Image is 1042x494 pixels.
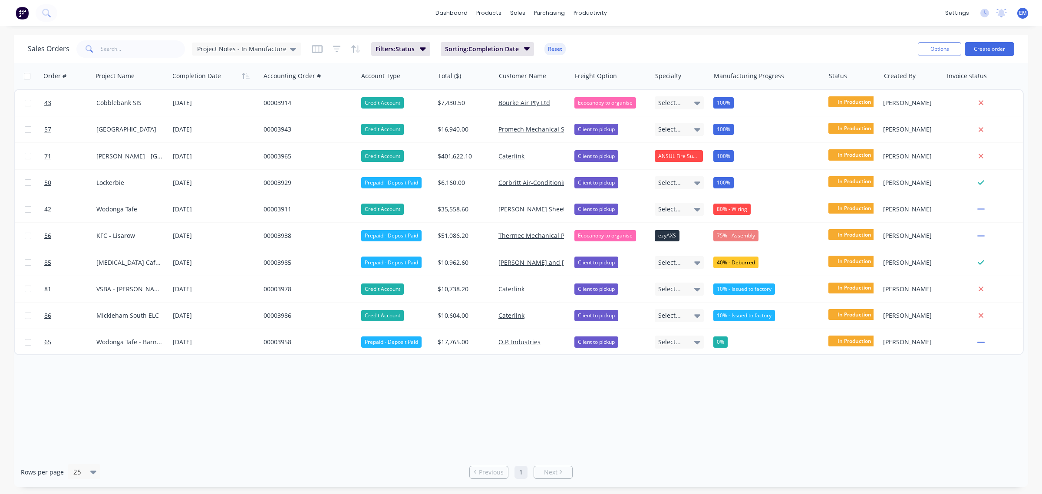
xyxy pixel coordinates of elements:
[470,468,508,477] a: Previous page
[173,257,257,268] div: [DATE]
[264,311,350,320] div: 00003986
[498,99,550,107] a: Bourke Air Pty Ltd
[498,285,524,293] a: Caterlink
[44,231,51,240] span: 56
[828,336,880,346] span: In Production
[947,72,987,80] div: Invoice status
[655,72,681,80] div: Specialty
[173,177,257,188] div: [DATE]
[441,42,534,56] button: Sorting:Completion Date
[574,177,618,188] div: Client to pickup
[44,143,96,169] a: 71
[361,72,400,80] div: Account Type
[713,336,728,348] div: 0%
[883,258,936,267] div: [PERSON_NAME]
[498,178,592,187] a: Corbritt Air-Conditioning Pty Ltd
[173,204,257,215] div: [DATE]
[828,203,880,214] span: In Production
[44,338,51,346] span: 65
[361,204,404,215] div: Credit Account
[44,125,51,134] span: 57
[569,7,611,20] div: productivity
[96,338,162,346] div: Wodonga Tafe - Barnawartha
[883,231,936,240] div: [PERSON_NAME]
[498,125,585,133] a: Promech Mechanical Services
[172,72,221,80] div: Completion Date
[941,7,973,20] div: settings
[264,152,350,161] div: 00003965
[96,258,162,267] div: [MEDICAL_DATA] Cafe - Cowes
[173,98,257,109] div: [DATE]
[658,311,681,320] span: Select...
[883,285,936,293] div: [PERSON_NAME]
[44,311,51,320] span: 86
[438,99,488,107] div: $7,430.50
[44,152,51,161] span: 71
[574,204,618,215] div: Client to pickup
[574,150,618,161] div: Client to pickup
[658,258,681,267] span: Select...
[479,468,504,477] span: Previous
[96,152,162,161] div: [PERSON_NAME] - [GEOGRAPHIC_DATA]
[438,178,488,187] div: $6,160.00
[575,72,617,80] div: Freight Option
[44,276,96,302] a: 81
[499,72,546,80] div: Customer Name
[264,125,350,134] div: 00003943
[438,72,461,80] div: Total ($)
[96,231,162,240] div: KFC - Lisarow
[101,40,185,58] input: Search...
[534,468,572,477] a: Next page
[438,125,488,134] div: $16,940.00
[438,231,488,240] div: $51,086.20
[828,283,880,293] span: In Production
[883,178,936,187] div: [PERSON_NAME]
[264,178,350,187] div: 00003929
[361,150,404,161] div: Credit Account
[530,7,569,20] div: purchasing
[713,124,734,135] div: 100%
[264,285,350,293] div: 00003978
[713,97,734,109] div: 100%
[918,42,961,56] button: Options
[658,285,681,293] span: Select...
[376,45,415,53] span: Filters: Status
[44,205,51,214] span: 42
[574,257,618,268] div: Client to pickup
[371,42,430,56] button: Filters:Status
[44,223,96,249] a: 56
[264,338,350,346] div: 00003958
[264,258,350,267] div: 00003985
[498,258,657,267] a: [PERSON_NAME] and [PERSON_NAME] Contracting P.L.
[44,285,51,293] span: 81
[658,205,681,214] span: Select...
[828,123,880,134] span: In Production
[883,205,936,214] div: [PERSON_NAME]
[96,285,162,293] div: VSBA - [PERSON_NAME]
[16,7,29,20] img: Factory
[173,231,257,241] div: [DATE]
[713,230,758,241] div: 75% - Assembly
[498,231,584,240] a: Thermec Mechanical Pty. Ltd.
[713,257,758,268] div: 40% - Deburred
[828,149,880,160] span: In Production
[498,152,524,160] a: Caterlink
[438,285,488,293] div: $10,738.20
[445,45,519,53] span: Sorting: Completion Date
[655,150,703,161] div: ANSUL Fire Suppression
[44,329,96,355] a: 65
[828,256,880,267] span: In Production
[361,336,422,348] div: Prepaid - Deposit Paid
[574,97,636,109] div: Ecocanopy to organise
[713,283,775,295] div: 10% - Issued to factory
[438,205,488,214] div: $35,558.60
[264,99,350,107] div: 00003914
[883,125,936,134] div: [PERSON_NAME]
[883,152,936,161] div: [PERSON_NAME]
[498,205,585,213] a: [PERSON_NAME] Sheetmetals
[658,99,681,107] span: Select...
[514,466,528,479] a: Page 1 is your current page
[544,43,566,55] button: Reset
[883,311,936,320] div: [PERSON_NAME]
[828,229,880,240] span: In Production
